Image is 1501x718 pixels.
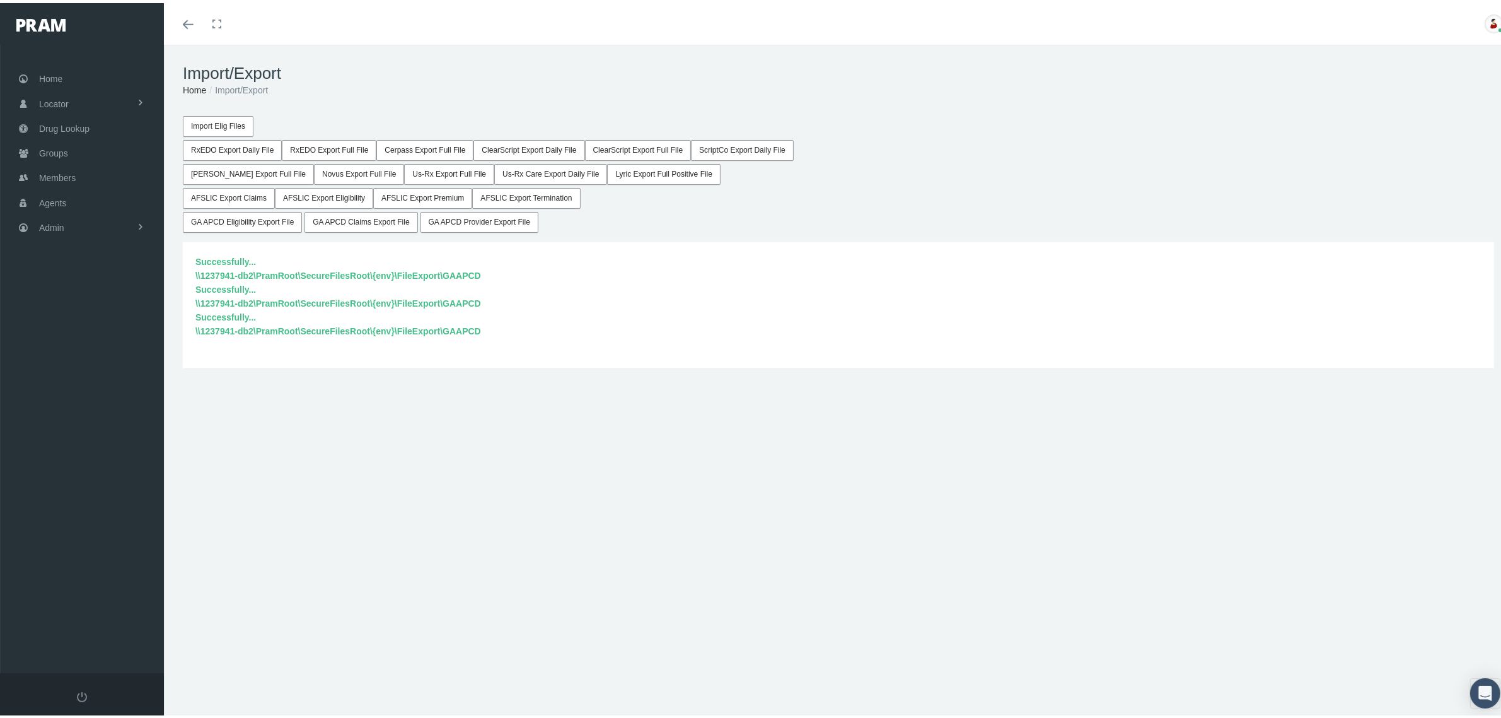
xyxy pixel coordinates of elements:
button: AFSLIC Export Eligibility [275,185,373,206]
button: GA APCD Provider Export File [420,209,538,230]
div: Successfully... [195,252,1481,266]
div: Successfully... [195,307,1481,321]
button: RxEDO Export Daily File [183,137,282,158]
img: PRAM_20_x_78.png [16,16,66,28]
button: Cerpass Export Full File [376,137,473,158]
div: Open Intercom Messenger [1470,675,1500,705]
div: \\1237941-db2\PramRoot\SecureFilesRoot\{env}\FileExport\GAAPCD [195,321,1481,335]
span: Locator [39,89,69,113]
button: ClearScript Export Daily File [473,137,584,158]
button: Us-Rx Care Export Daily File [494,161,607,182]
span: Members [39,163,76,187]
button: GA APCD Claims Export File [304,209,417,230]
button: [PERSON_NAME] Export Full File [183,161,314,182]
span: Home [39,64,62,88]
div: \\1237941-db2\PramRoot\SecureFilesRoot\{env}\FileExport\GAAPCD [195,293,1481,307]
span: Drug Lookup [39,114,90,138]
button: AFSLIC Export Claims [183,185,275,206]
span: Agents [39,188,67,212]
button: Lyric Export Full Positive File [607,161,721,182]
a: Home [183,82,206,92]
h1: Import/Export [183,61,1494,80]
button: Us-Rx Export Full File [404,161,494,182]
button: ScriptCo Export Daily File [691,137,794,158]
div: \\1237941-db2\PramRoot\SecureFilesRoot\{env}\FileExport\GAAPCD [195,266,1481,280]
button: GA APCD Eligibility Export File [183,209,302,230]
div: Successfully... [195,280,1481,293]
span: Groups [39,138,68,162]
button: RxEDO Export Full File [282,137,376,158]
button: ClearScript Export Full File [585,137,692,158]
span: Admin [39,213,64,237]
button: AFSLIC Export Termination [472,185,580,206]
button: AFSLIC Export Premium [373,185,472,206]
button: Novus Export Full File [314,161,404,182]
button: Import Elig Files [183,113,253,134]
li: Import/Export [206,80,268,94]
